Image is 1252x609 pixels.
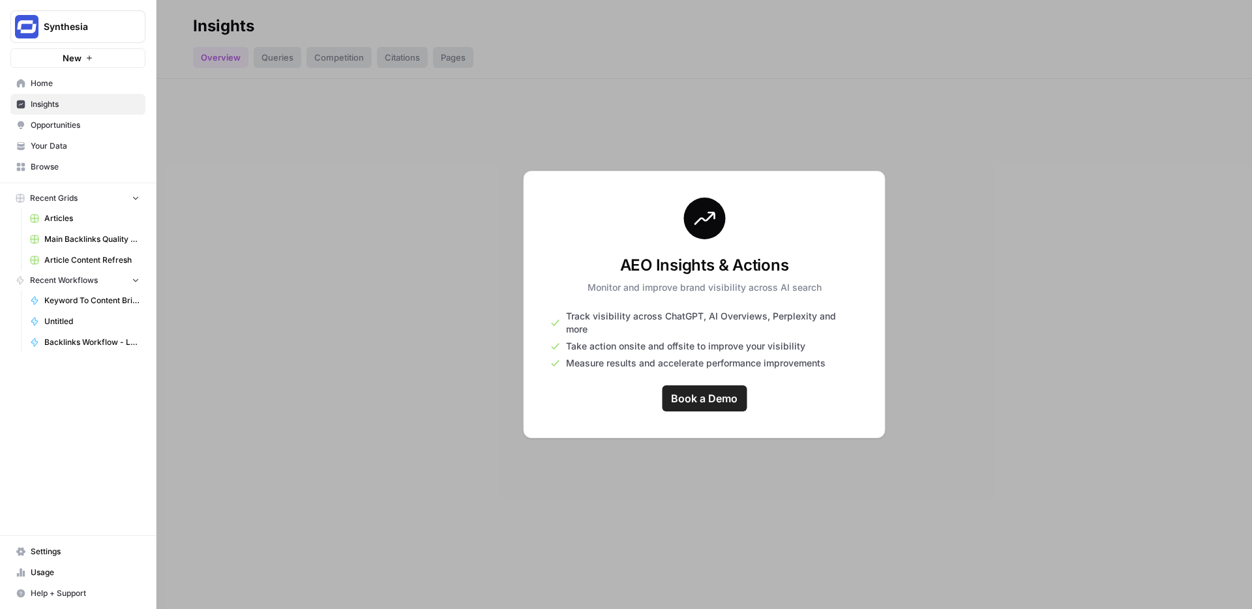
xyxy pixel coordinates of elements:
button: New [10,48,145,68]
a: Main Backlinks Quality Checker - MAIN [24,229,145,250]
button: Workspace: Synthesia [10,10,145,43]
a: Opportunities [10,115,145,136]
span: Home [31,78,140,89]
p: Monitor and improve brand visibility across AI search [588,281,822,294]
span: Untitled [44,316,140,327]
h3: AEO Insights & Actions [588,255,822,276]
span: Article Content Refresh [44,254,140,266]
a: Article Content Refresh [24,250,145,271]
span: Recent Workflows [30,275,98,286]
button: Recent Grids [10,188,145,208]
button: Help + Support [10,583,145,604]
span: New [63,52,82,65]
span: Synthesia [44,20,123,33]
span: Opportunities [31,119,140,131]
a: Book a Demo [662,385,747,411]
a: Your Data [10,136,145,156]
a: Untitled [24,311,145,332]
span: Usage [31,567,140,578]
a: Browse [10,156,145,177]
span: Backlinks Workflow - Latest [44,336,140,348]
span: Take action onsite and offsite to improve your visibility [566,340,805,353]
a: Home [10,73,145,94]
span: Settings [31,546,140,557]
span: Track visibility across ChatGPT, AI Overviews, Perplexity and more [566,310,859,336]
a: Backlinks Workflow - Latest [24,332,145,353]
img: Synthesia Logo [15,15,38,38]
span: Your Data [31,140,140,152]
span: Articles [44,213,140,224]
span: Keyword To Content Brief [44,295,140,306]
span: Recent Grids [30,192,78,204]
span: Main Backlinks Quality Checker - MAIN [44,233,140,245]
span: Insights [31,98,140,110]
span: Measure results and accelerate performance improvements [566,357,826,370]
span: Browse [31,161,140,173]
span: Book a Demo [671,391,738,406]
a: Settings [10,541,145,562]
button: Recent Workflows [10,271,145,290]
a: Articles [24,208,145,229]
a: Usage [10,562,145,583]
span: Help + Support [31,587,140,599]
a: Keyword To Content Brief [24,290,145,311]
a: Insights [10,94,145,115]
